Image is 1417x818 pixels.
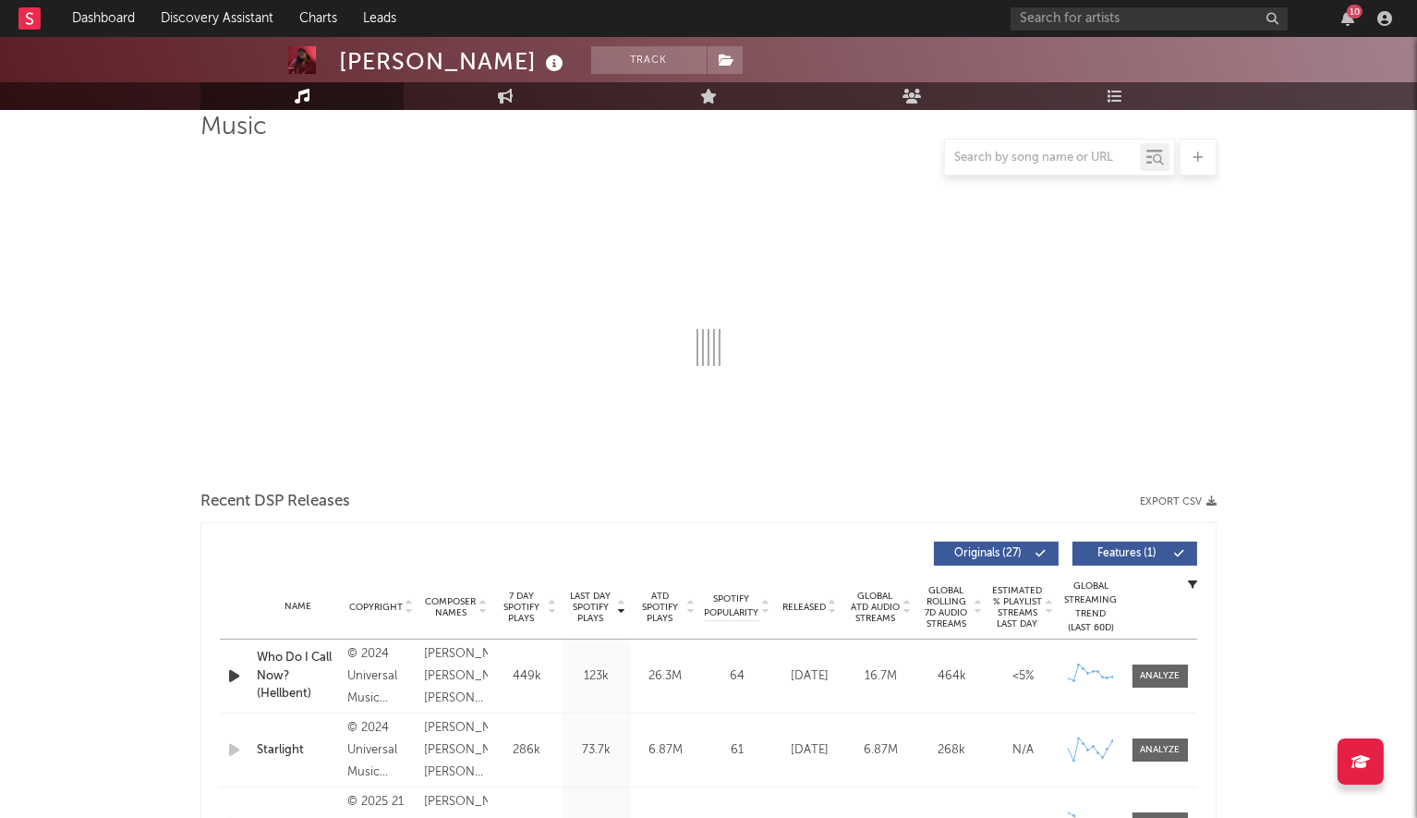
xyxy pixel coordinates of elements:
span: ATD Spotify Plays [636,591,684,624]
span: 7 Day Spotify Plays [497,591,546,624]
span: Features ( 1 ) [1084,548,1169,559]
div: [DATE] [779,667,841,686]
button: Track [591,46,707,74]
div: 6.87M [850,741,912,760]
div: [DATE] [779,741,841,760]
div: <5% [992,667,1054,686]
div: 16.7M [850,667,912,686]
button: Export CSV [1140,496,1217,507]
div: 464k [921,667,983,686]
div: 123k [566,667,626,686]
div: N/A [992,741,1054,760]
button: Originals(27) [934,542,1059,566]
span: Recent DSP Releases [200,491,350,513]
div: [PERSON_NAME], [PERSON_NAME], [PERSON_NAME] & [PERSON_NAME] [PERSON_NAME] [424,643,488,710]
div: [PERSON_NAME] [339,46,568,77]
div: 268k [921,741,983,760]
div: © 2024 Universal Music Canada Inc. [347,717,415,784]
button: Features(1) [1072,542,1197,566]
a: Who Do I Call Now? (Hellbent) [257,649,338,703]
div: Name [257,600,338,614]
button: 10 [1341,11,1354,26]
span: Spotify Popularity [705,592,759,620]
input: Search by song name or URL [945,151,1140,165]
div: 26.3M [636,667,696,686]
div: 64 [705,667,769,686]
div: 286k [497,741,557,760]
div: Global Streaming Trend (Last 60D) [1063,580,1119,635]
div: 61 [705,741,769,760]
span: Last Day Spotify Plays [566,591,615,624]
a: Starlight [257,741,338,760]
span: Released [782,602,826,613]
div: © 2024 Universal Music Canada Inc. [347,643,415,710]
div: 10 [1347,5,1362,18]
span: Originals ( 27 ) [946,548,1031,559]
span: Music [200,116,267,139]
span: Global Rolling 7D Audio Streams [921,585,972,629]
div: [PERSON_NAME], [PERSON_NAME], [PERSON_NAME] & [PERSON_NAME] [424,717,488,784]
span: Copyright [349,602,403,613]
div: 73.7k [566,741,626,760]
div: 449k [497,667,557,686]
div: 6.87M [636,741,696,760]
span: Estimated % Playlist Streams Last Day [992,585,1043,629]
span: Composer Names [424,596,477,618]
input: Search for artists [1011,7,1288,31]
span: Global ATD Audio Streams [850,591,901,624]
